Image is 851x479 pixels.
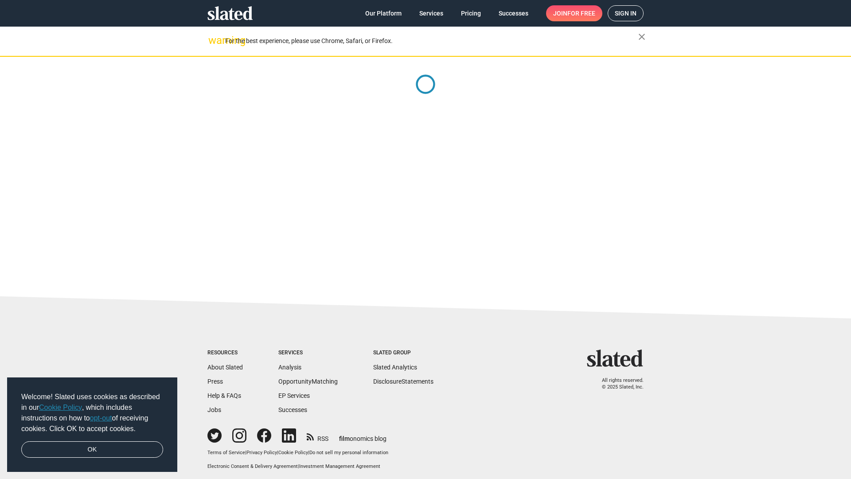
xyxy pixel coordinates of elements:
[499,5,528,21] span: Successes
[246,450,277,455] a: Privacy Policy
[278,378,338,385] a: OpportunityMatching
[298,463,299,469] span: |
[309,450,388,456] button: Do not sell my personal information
[207,450,245,455] a: Terms of Service
[278,392,310,399] a: EP Services
[7,377,177,472] div: cookieconsent
[278,349,338,357] div: Services
[21,392,163,434] span: Welcome! Slated uses cookies as described in our , which includes instructions on how to of recei...
[278,364,301,371] a: Analysis
[208,35,219,46] mat-icon: warning
[207,349,243,357] div: Resources
[21,441,163,458] a: dismiss cookie message
[299,463,380,469] a: Investment Management Agreement
[278,450,308,455] a: Cookie Policy
[615,6,636,21] span: Sign in
[593,377,644,390] p: All rights reserved. © 2025 Slated, Inc.
[358,5,409,21] a: Our Platform
[412,5,450,21] a: Services
[339,428,386,443] a: filmonomics blog
[207,378,223,385] a: Press
[553,5,595,21] span: Join
[567,5,595,21] span: for free
[608,5,644,21] a: Sign in
[39,404,82,411] a: Cookie Policy
[373,349,433,357] div: Slated Group
[461,5,481,21] span: Pricing
[90,414,112,422] a: opt-out
[373,364,417,371] a: Slated Analytics
[365,5,402,21] span: Our Platform
[454,5,488,21] a: Pricing
[245,450,246,455] span: |
[308,450,309,455] span: |
[636,31,647,42] mat-icon: close
[419,5,443,21] span: Services
[339,435,350,442] span: film
[546,5,602,21] a: Joinfor free
[373,378,433,385] a: DisclosureStatements
[207,406,221,413] a: Jobs
[277,450,278,455] span: |
[307,429,328,443] a: RSS
[207,463,298,469] a: Electronic Consent & Delivery Agreement
[225,35,638,47] div: For the best experience, please use Chrome, Safari, or Firefox.
[278,406,307,413] a: Successes
[492,5,535,21] a: Successes
[207,364,243,371] a: About Slated
[207,392,241,399] a: Help & FAQs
